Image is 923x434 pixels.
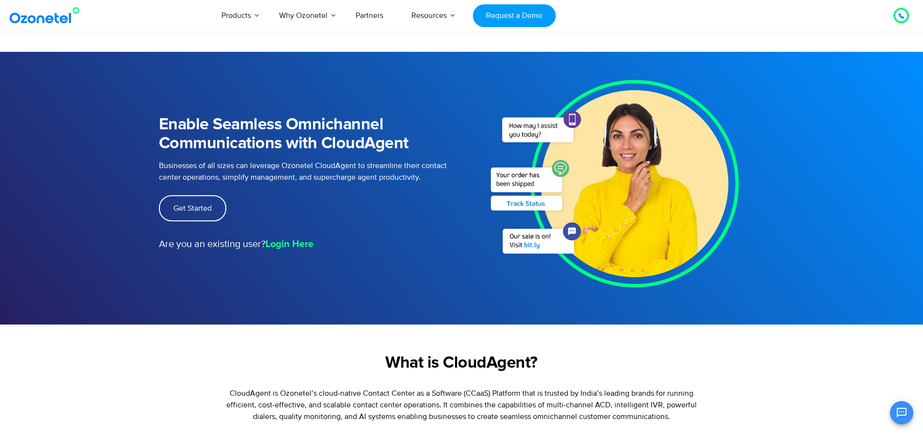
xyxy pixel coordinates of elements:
a: Login Here [266,237,313,251]
strong: Login Here [266,239,313,249]
a: Get Started [159,195,226,221]
a: Request a Demo [473,4,556,27]
button: Open chat [890,401,913,424]
p: Businesses of all sizes can leverage Ozonetel CloudAgent to streamline their contact center opera... [159,160,447,183]
h2: What is CloudAgent? [219,354,704,373]
p: Are you an existing user? [159,237,447,251]
span: Get Started [173,204,212,212]
h1: Enable Seamless Omnichannel Communications with CloudAgent [159,115,447,153]
p: CloudAgent is Ozonetel’s cloud-native Contact Center as a Software (CCaaS) Platform that is trust... [219,387,704,422]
